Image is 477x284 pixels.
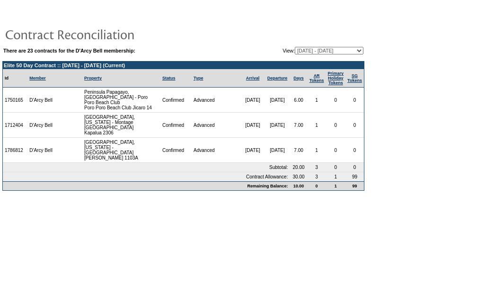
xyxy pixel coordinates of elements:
a: Member [29,76,46,80]
td: Confirmed [160,138,192,163]
td: 7.00 [290,138,307,163]
td: [DATE] [241,138,265,163]
td: 1 [308,138,326,163]
td: Confirmed [160,88,192,113]
td: [DATE] [265,113,290,138]
td: 0 [345,138,364,163]
a: Departure [267,76,288,80]
td: [GEOGRAPHIC_DATA], [US_STATE] - [GEOGRAPHIC_DATA] [PERSON_NAME] 1103A [82,138,160,163]
td: Elite 50 Day Contract :: [DATE] - [DATE] (Current) [3,62,364,69]
td: Id [3,69,27,88]
td: [DATE] [265,138,290,163]
td: 0 [326,163,346,172]
td: 6.00 [290,88,307,113]
td: View: [227,47,363,54]
td: D'Arcy Bell [27,113,67,138]
img: pgTtlContractReconciliation.gif [5,25,194,44]
a: Property [84,76,102,80]
td: 3 [308,172,326,181]
td: [DATE] [241,88,265,113]
td: 0 [326,113,346,138]
td: 0 [326,138,346,163]
td: [DATE] [241,113,265,138]
td: 1786812 [3,138,27,163]
td: 7.00 [290,113,307,138]
td: 0 [326,88,346,113]
td: Contract Allowance: [3,172,290,181]
td: 0 [345,113,364,138]
td: Advanced [192,88,241,113]
td: 1712404 [3,113,27,138]
a: Status [162,76,176,80]
td: 10.00 [290,181,307,190]
a: ARTokens [309,73,324,83]
td: 0 [345,163,364,172]
td: 3 [308,163,326,172]
td: 1 [326,172,346,181]
a: SGTokens [347,73,362,83]
td: 20.00 [290,163,307,172]
td: Advanced [192,113,241,138]
td: [DATE] [265,88,290,113]
td: 99 [345,181,364,190]
a: Type [194,76,203,80]
td: Remaining Balance: [3,181,290,190]
td: 0 [308,181,326,190]
td: Subtotal: [3,163,290,172]
td: 99 [345,172,364,181]
td: Peninsula Papagayo, [GEOGRAPHIC_DATA] - Poro Poro Beach Club Poro Poro Beach Club Jicaro 14 [82,88,160,113]
td: D'Arcy Bell [27,138,67,163]
b: There are 23 contracts for the D'Arcy Bell membership: [3,48,135,53]
td: 1750165 [3,88,27,113]
td: Advanced [192,138,241,163]
td: 30.00 [290,172,307,181]
a: Days [293,76,304,80]
td: 1 [308,113,326,138]
a: Arrival [246,76,260,80]
td: [GEOGRAPHIC_DATA], [US_STATE] - Montage [GEOGRAPHIC_DATA] Kapalua 2306 [82,113,160,138]
a: Primary HolidayTokens [328,71,344,85]
td: 1 [308,88,326,113]
td: 1 [326,181,346,190]
td: D'Arcy Bell [27,88,67,113]
td: 0 [345,88,364,113]
td: Confirmed [160,113,192,138]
